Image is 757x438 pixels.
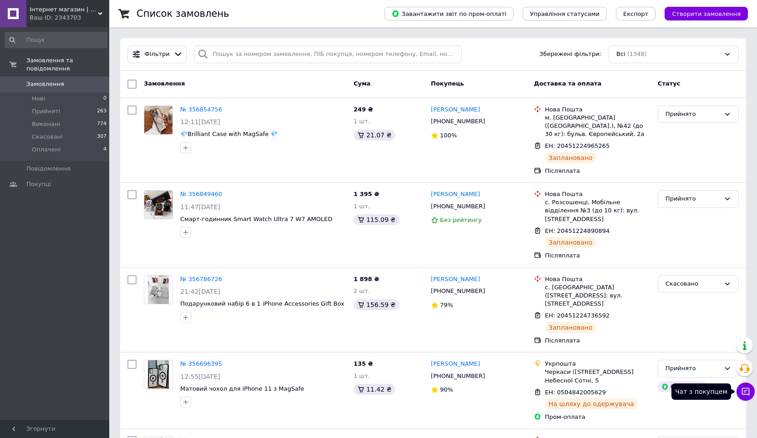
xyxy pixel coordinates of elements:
[180,131,278,137] a: 💎Brilliant Case with MagSafe 💎
[431,275,480,284] a: [PERSON_NAME]
[616,7,656,20] button: Експорт
[545,360,650,368] div: Укрпошта
[545,252,650,260] div: Післяплата
[545,283,650,308] div: с. [GEOGRAPHIC_DATA] ([STREET_ADDRESS]: вул. [STREET_ADDRESS]
[103,146,107,154] span: 4
[545,227,610,234] span: ЕН: 20451224890894
[148,360,169,388] img: Фото товару
[545,413,650,421] div: Пром-оплата
[354,360,373,367] span: 135 ₴
[354,299,399,310] div: 156.59 ₴
[180,191,222,197] a: № 356849460
[354,203,370,210] span: 1 шт.
[737,383,755,401] button: Чат з покупцем
[32,95,45,103] span: Нові
[534,80,601,87] span: Доставка та оплата
[354,276,379,282] span: 1 898 ₴
[97,133,107,141] span: 307
[32,133,63,141] span: Скасовані
[545,322,596,333] div: Заплановано
[431,106,480,114] a: [PERSON_NAME]
[429,370,487,382] div: [PHONE_NUMBER]
[180,203,220,211] span: 11:47[DATE]
[32,107,60,116] span: Прийняті
[523,7,607,20] button: Управління статусами
[180,118,220,126] span: 12:11[DATE]
[144,190,173,219] a: Фото товару
[440,216,482,223] span: Без рейтингу
[354,106,373,113] span: 249 ₴
[429,116,487,127] div: [PHONE_NUMBER]
[354,191,379,197] span: 1 395 ₴
[545,190,650,198] div: Нова Пошта
[431,360,480,368] a: [PERSON_NAME]
[180,385,304,392] a: Матовий чохол для iPhone 11 з MagSafe
[545,237,596,248] div: Заплановано
[26,56,109,73] span: Замовлення та повідомлення
[666,364,720,373] div: Прийнято
[180,106,222,113] a: № 356854756
[530,10,600,17] span: Управління статусами
[103,95,107,103] span: 0
[658,80,681,87] span: Статус
[354,80,371,87] span: Cума
[545,114,650,139] div: м. [GEOGRAPHIC_DATA] ([GEOGRAPHIC_DATA].), №42 (до 30 кг): бульв. Європейський, 2а
[545,198,650,223] div: с. Розсошенці, Мобільне відділення №3 (до 10 кг): вул. [STREET_ADDRESS]
[545,312,610,319] span: ЕН: 20451224736592
[145,50,170,59] span: Фільтри
[354,384,395,395] div: 11.42 ₴
[144,106,173,134] img: Фото товару
[429,285,487,297] div: [PHONE_NUMBER]
[545,152,596,163] div: Заплановано
[545,275,650,283] div: Нова Пошта
[672,10,741,17] span: Створити замовлення
[144,275,173,304] a: Фото товару
[545,106,650,114] div: Нова Пошта
[180,276,222,282] a: № 356786726
[658,381,707,392] div: Оплачено
[180,288,220,295] span: 21:42[DATE]
[144,80,185,87] span: Замовлення
[354,287,370,294] span: 2 шт.
[180,360,222,367] a: № 356696395
[30,5,98,14] span: Інтернет магазин | TradeMade
[440,386,453,393] span: 90%
[180,373,220,380] span: 12:55[DATE]
[627,50,647,57] span: (1348)
[144,191,173,219] img: Фото товару
[144,360,173,389] a: Фото товару
[391,10,506,18] span: Завантажити звіт по пром-оплаті
[137,8,229,19] h1: Список замовлень
[623,10,649,17] span: Експорт
[545,142,610,149] span: ЕН: 20451224965265
[545,167,650,175] div: Післяплата
[354,214,399,225] div: 115.09 ₴
[26,80,64,88] span: Замовлення
[354,130,395,141] div: 21.07 ₴
[26,165,71,173] span: Повідомлення
[431,80,464,87] span: Покупець
[545,389,606,396] span: ЕН: 0504842005629
[354,118,370,125] span: 1 шт.
[26,180,51,188] span: Покупці
[354,373,370,379] span: 1 шт.
[148,276,169,304] img: Фото товару
[429,201,487,212] div: [PHONE_NUMBER]
[32,146,61,154] span: Оплачені
[97,120,107,128] span: 774
[666,194,720,204] div: Прийнято
[666,279,720,289] div: Скасовано
[32,120,60,128] span: Виконані
[180,300,344,307] a: Подарунковий набір 6 в 1 iPhone Accessories Gift Box
[616,50,625,59] span: Всі
[440,302,453,308] span: 79%
[665,7,748,20] button: Створити замовлення
[545,368,650,384] div: Черкаси ([STREET_ADDRESS] Небесної Сотні, 5
[180,216,332,222] a: Смарт-годинник Smart Watch Ultra 7 W7 AMOLED
[431,190,480,199] a: [PERSON_NAME]
[144,106,173,135] a: Фото товару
